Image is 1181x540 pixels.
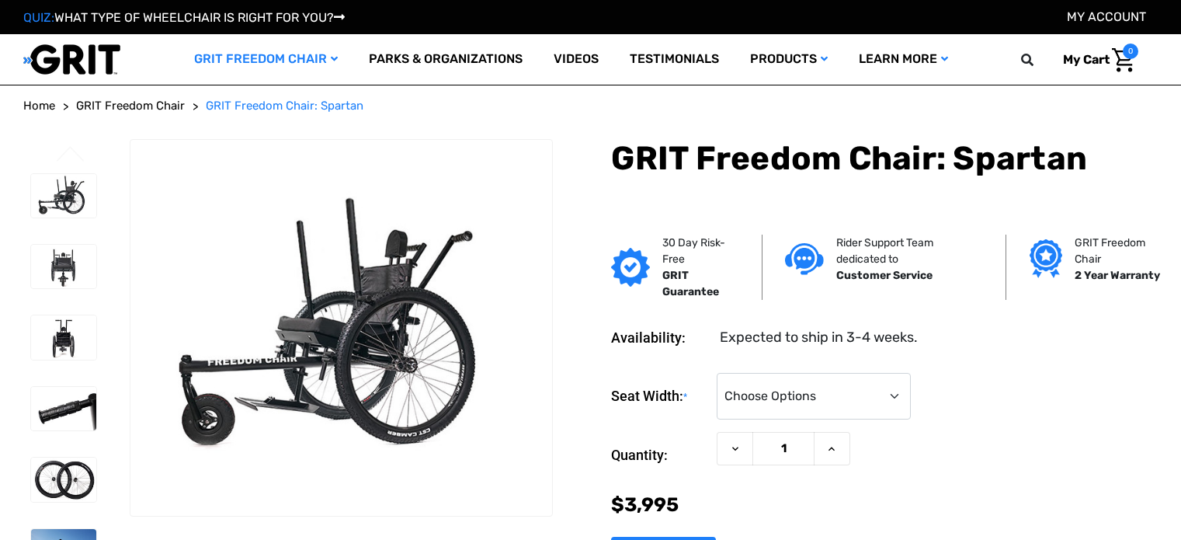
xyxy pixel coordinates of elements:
a: Learn More [843,34,964,85]
img: GRIT All-Terrain Wheelchair and Mobility Equipment [23,44,120,75]
span: Home [23,99,55,113]
span: My Cart [1063,52,1110,67]
label: Seat Width: [611,373,709,420]
a: Testimonials [614,34,735,85]
dt: Availability: [611,327,709,348]
img: GRIT Freedom Chair: Spartan [31,174,96,218]
span: GRIT Freedom Chair [76,99,185,113]
a: GRIT Freedom Chair [179,34,353,85]
button: Go to slide 4 of 4 [54,146,87,165]
span: QUIZ: [23,10,54,25]
img: GRIT Freedom Chair: Spartan [31,315,96,359]
span: GRIT Freedom Chair: Spartan [206,99,363,113]
img: GRIT Freedom Chair: Spartan [31,245,96,288]
img: GRIT Guarantee [611,248,650,287]
img: Cart [1112,48,1134,72]
a: Videos [538,34,614,85]
img: GRIT Freedom Chair: Spartan [130,186,553,469]
p: Rider Support Team dedicated to [836,235,982,267]
input: Search [1028,44,1051,76]
a: GRIT Freedom Chair: Spartan [206,97,363,115]
img: GRIT Freedom Chair: Spartan [31,387,96,430]
img: Grit freedom [1030,239,1061,278]
span: 0 [1123,44,1138,59]
a: Cart with 0 items [1051,44,1138,76]
a: GRIT Freedom Chair [76,97,185,115]
a: QUIZ:WHAT TYPE OF WHEELCHAIR IS RIGHT FOR YOU? [23,10,345,25]
dd: Expected to ship in 3-4 weeks. [720,327,918,348]
a: Products [735,34,843,85]
img: GRIT Freedom Chair: Spartan [31,458,96,501]
a: Home [23,97,55,115]
img: Customer service [785,243,824,275]
h1: GRIT Freedom Chair: Spartan [611,139,1158,178]
a: Account [1067,9,1146,24]
p: 30 Day Risk-Free [662,235,738,267]
strong: GRIT Guarantee [662,269,719,298]
a: Parks & Organizations [353,34,538,85]
nav: Breadcrumb [23,97,1158,115]
p: GRIT Freedom Chair [1075,235,1163,267]
label: Quantity: [611,432,709,479]
span: $3,995 [611,493,679,516]
strong: 2 Year Warranty [1075,269,1160,282]
strong: Customer Service [836,269,933,282]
